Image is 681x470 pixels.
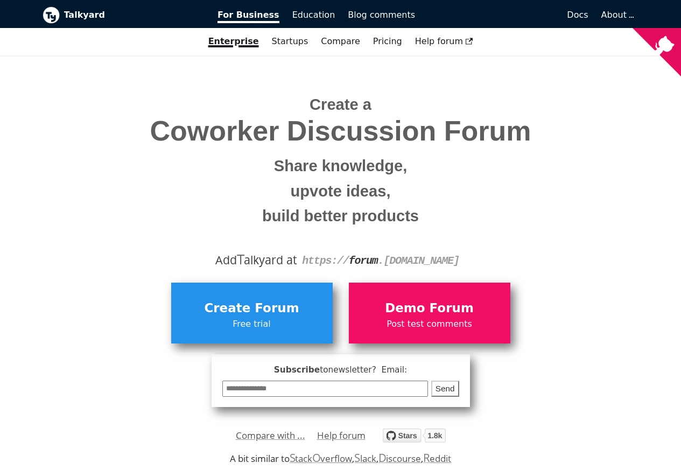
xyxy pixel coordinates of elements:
span: Help forum [415,36,473,46]
a: Education [286,6,342,24]
a: Docs [422,6,595,24]
div: Add alkyard at [51,251,631,269]
span: Education [292,10,335,20]
a: Help forum [409,32,480,51]
a: StackOverflow [290,452,353,465]
span: Blog comments [348,10,415,20]
span: S [354,450,360,465]
span: Free trial [177,317,327,331]
a: Enterprise [202,32,265,51]
a: Talkyard logoTalkyard [43,6,203,24]
a: Reddit [423,452,451,465]
a: Star debiki/talkyard on GitHub [383,430,446,446]
small: Share knowledge, [51,153,631,179]
span: Post test comments [354,317,505,331]
a: Compare [321,36,360,46]
span: S [290,450,296,465]
a: About [601,10,633,20]
a: Pricing [367,32,409,51]
span: R [423,450,430,465]
img: talkyard.svg [383,429,446,443]
a: Compare with ... [236,427,305,444]
small: upvote ideas, [51,179,631,204]
span: to newsletter ? Email: [320,365,407,375]
code: https:// . [DOMAIN_NAME] [302,255,459,267]
span: D [378,450,387,465]
span: Create Forum [177,298,327,319]
span: Create a [310,96,371,113]
span: O [312,450,321,465]
a: Blog comments [341,6,422,24]
a: Create ForumFree trial [171,283,333,343]
span: Docs [567,10,588,20]
span: T [237,249,244,269]
b: Talkyard [64,8,203,22]
small: build better products [51,204,631,229]
a: For Business [211,6,286,24]
a: Discourse [378,452,421,465]
span: Demo Forum [354,298,505,319]
a: Startups [265,32,315,51]
span: For Business [217,10,279,23]
span: Coworker Discussion Forum [51,116,631,146]
a: Help forum [317,427,366,444]
span: Subscribe [222,363,459,377]
a: Demo ForumPost test comments [349,283,510,343]
img: Talkyard logo [43,6,60,24]
a: Slack [354,452,376,465]
strong: forum [349,255,378,267]
button: Send [431,381,459,397]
